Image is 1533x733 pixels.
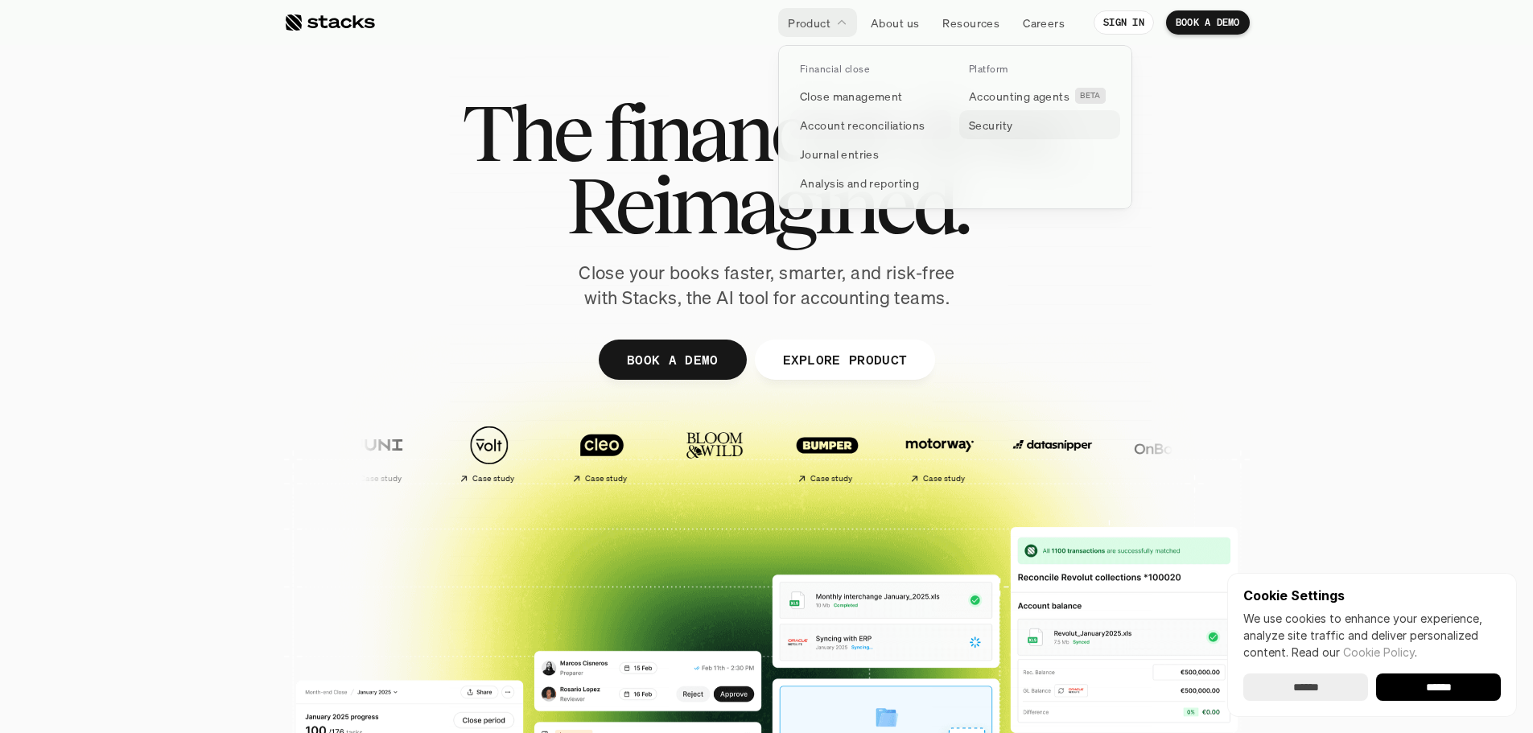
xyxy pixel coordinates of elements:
p: Journal entries [800,146,879,163]
p: Analysis and reporting [800,175,919,191]
a: Careers [1013,8,1074,37]
a: Case study [547,417,652,490]
p: We use cookies to enhance your experience, analyze site traffic and deliver personalized content. [1243,610,1501,661]
p: Close your books faster, smarter, and risk-free with Stacks, the AI tool for accounting teams. [566,261,968,311]
p: Security [969,117,1012,134]
span: Reimagined. [566,169,967,241]
a: Close management [790,81,951,110]
p: Careers [1023,14,1065,31]
p: BOOK A DEMO [626,348,718,371]
span: financial [604,97,881,169]
p: Close management [800,88,903,105]
p: Product [788,14,830,31]
h2: Case study [921,474,963,484]
p: Financial close [800,64,869,75]
h2: Case study [583,474,625,484]
a: Case study [435,417,539,490]
a: Account reconciliations [790,110,951,139]
p: Account reconciliations [800,117,925,134]
a: Resources [933,8,1009,37]
p: About us [871,14,919,31]
a: Privacy Policy [190,307,261,318]
h2: Case study [470,474,513,484]
p: EXPLORE PRODUCT [782,348,907,371]
span: Read our . [1292,645,1417,659]
a: BOOK A DEMO [1166,10,1250,35]
h2: BETA [1080,91,1101,101]
a: Accounting agentsBETA [959,81,1120,110]
a: Case study [885,417,990,490]
a: Case study [322,417,427,490]
h2: Case study [357,474,400,484]
a: Analysis and reporting [790,168,951,197]
p: Resources [942,14,999,31]
p: Platform [969,64,1008,75]
a: About us [861,8,929,37]
a: Journal entries [790,139,951,168]
a: SIGN IN [1094,10,1154,35]
h2: Case study [808,474,851,484]
a: BOOK A DEMO [598,340,746,380]
p: SIGN IN [1103,17,1144,28]
p: Accounting agents [969,88,1069,105]
a: Case study [773,417,877,490]
a: Security [959,110,1120,139]
a: EXPLORE PRODUCT [754,340,935,380]
a: Cookie Policy [1343,645,1415,659]
span: The [462,97,590,169]
p: Cookie Settings [1243,589,1501,602]
p: BOOK A DEMO [1176,17,1240,28]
